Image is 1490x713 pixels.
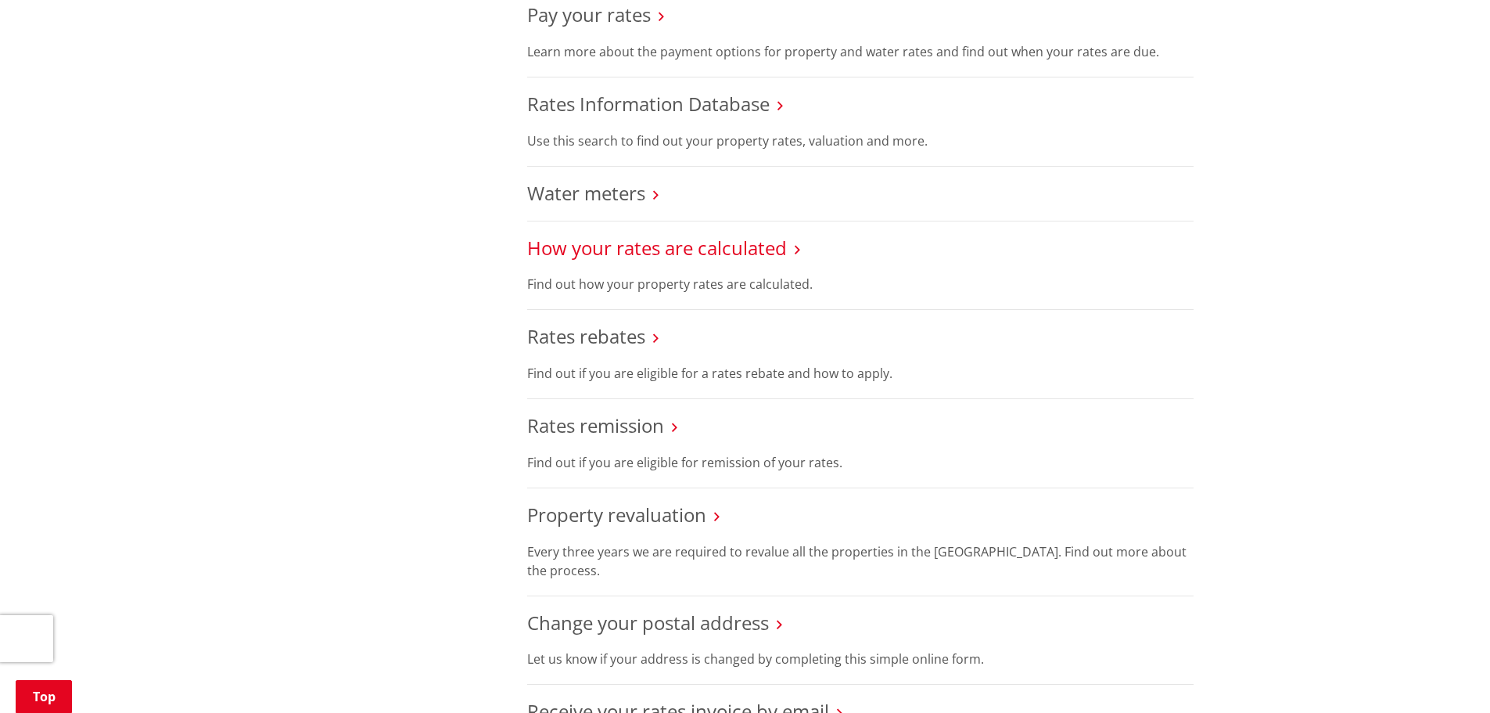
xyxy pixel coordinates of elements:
[527,131,1194,150] p: Use this search to find out your property rates, valuation and more.
[527,610,769,636] a: Change your postal address
[527,323,645,349] a: Rates rebates
[527,364,1194,383] p: Find out if you are eligible for a rates rebate and how to apply.
[527,180,645,206] a: Water meters
[527,502,706,528] a: Property revaluation
[16,680,72,713] a: Top
[527,235,787,261] a: How your rates are calculated
[527,91,770,117] a: Rates Information Database
[527,650,1194,668] p: Let us know if your address is changed by completing this simple online form.
[527,2,651,27] a: Pay your rates
[527,275,1194,293] p: Find out how your property rates are calculated.
[1418,647,1474,704] iframe: Messenger Launcher
[527,42,1194,61] p: Learn more about the payment options for property and water rates and find out when your rates ar...
[527,453,1194,472] p: Find out if you are eligible for remission of your rates.
[527,542,1194,580] p: Every three years we are required to revalue all the properties in the [GEOGRAPHIC_DATA]. Find ou...
[527,412,664,438] a: Rates remission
